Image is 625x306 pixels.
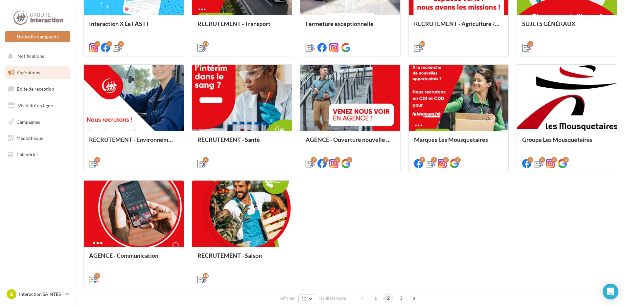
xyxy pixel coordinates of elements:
[5,31,70,42] button: Nouvelle campagne
[106,41,112,47] div: 3
[603,284,618,299] div: Open Intercom Messenger
[4,115,72,129] a: Campagnes
[306,20,395,33] div: Fermeture exceptionnelle
[16,152,38,157] span: Calendrier
[527,41,533,47] div: 7
[10,291,13,297] span: IS
[396,293,406,303] span: 3
[563,157,569,163] div: 3
[551,157,557,163] div: 3
[431,157,437,163] div: 7
[203,157,209,163] div: 6
[298,294,315,303] button: 12
[311,157,317,163] div: 7
[94,41,100,47] div: 3
[4,66,72,79] a: Opérations
[414,20,503,33] div: RECRUTEMENT - Agriculture / Espaces verts
[118,41,124,47] div: 3
[301,296,307,301] span: 12
[18,103,53,108] span: Visibilité en ligne
[16,135,43,141] span: Médiathèque
[4,49,69,63] button: Notifications
[19,291,63,297] p: Interaction SAINTES
[197,20,287,33] div: RECRUTEMENT - Transport
[522,20,612,33] div: SUJETS GÉNÉRAUX
[89,252,178,265] div: AGENCE - Communication
[280,295,295,301] span: Afficher
[319,295,346,301] span: résultats/page
[94,157,100,163] div: 9
[443,157,449,163] div: 7
[89,20,178,33] div: Interaction X Le FASTT
[346,157,352,163] div: 7
[4,148,72,162] a: Calendrier
[323,157,329,163] div: 7
[4,131,72,145] a: Médiathèque
[94,273,100,279] div: 2
[306,136,395,149] div: AGENCE - Ouverture nouvelle agence
[203,273,209,279] div: 18
[16,119,40,124] span: Campagnes
[455,157,461,163] div: 7
[539,157,545,163] div: 3
[5,288,70,300] a: IS Interaction SAINTES
[17,53,44,59] span: Notifications
[4,82,72,96] a: Boîte de réception
[522,136,612,149] div: Groupe Les Mousquetaires
[414,136,503,149] div: Marques Les Mousquetaires
[4,99,72,113] a: Visibilité en ligne
[17,86,54,92] span: Boîte de réception
[370,293,381,303] span: 1
[335,157,340,163] div: 7
[419,41,425,47] div: 13
[203,41,209,47] div: 13
[383,293,394,303] span: 2
[419,157,425,163] div: 7
[89,136,178,149] div: RECRUTEMENT - Environnement
[527,157,533,163] div: 3
[17,70,40,75] span: Opérations
[197,252,287,265] div: RECRUTEMENT - Saison
[197,136,287,149] div: RECRUTEMENT - Santé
